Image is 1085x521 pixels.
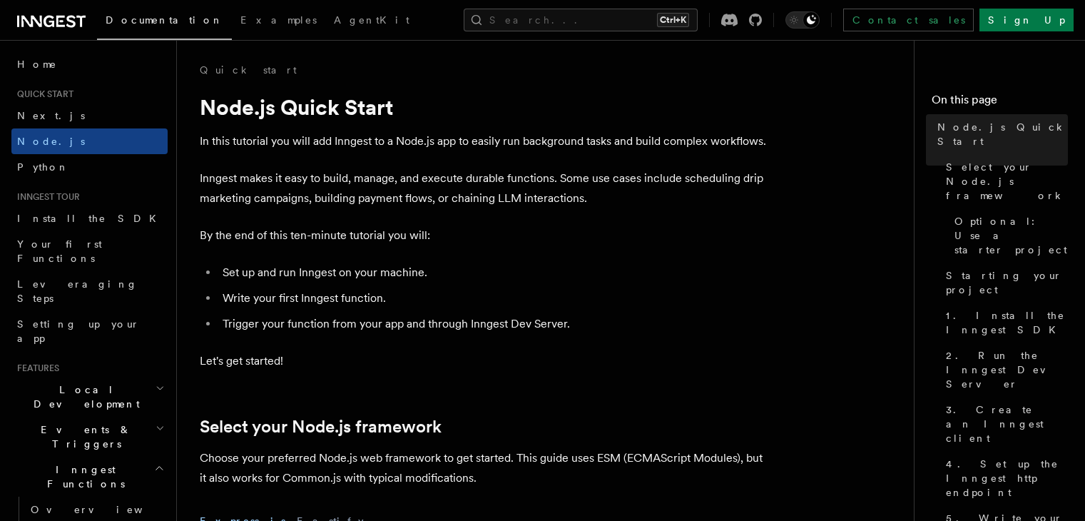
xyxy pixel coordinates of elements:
span: Home [17,57,57,71]
a: 3. Create an Inngest client [940,397,1068,451]
span: Python [17,161,69,173]
li: Set up and run Inngest on your machine. [218,263,770,283]
p: Choose your preferred Node.js web framework to get started. This guide uses ESM (ECMAScript Modul... [200,448,770,488]
a: Node.js [11,128,168,154]
h4: On this page [932,91,1068,114]
a: Quick start [200,63,297,77]
span: Your first Functions [17,238,102,264]
a: 2. Run the Inngest Dev Server [940,343,1068,397]
a: Optional: Use a starter project [949,208,1068,263]
span: Starting your project [946,268,1068,297]
span: Quick start [11,88,73,100]
a: Your first Functions [11,231,168,271]
kbd: Ctrl+K [657,13,689,27]
button: Local Development [11,377,168,417]
p: Let's get started! [200,351,770,371]
a: 1. Install the Inngest SDK [940,303,1068,343]
span: Features [11,363,59,374]
li: Trigger your function from your app and through Inngest Dev Server. [218,314,770,334]
span: Overview [31,504,178,515]
span: Inngest Functions [11,462,154,491]
a: Home [11,51,168,77]
a: Examples [232,4,325,39]
span: Inngest tour [11,191,80,203]
a: 4. Set up the Inngest http endpoint [940,451,1068,505]
p: In this tutorial you will add Inngest to a Node.js app to easily run background tasks and build c... [200,131,770,151]
span: Setting up your app [17,318,140,344]
a: Documentation [97,4,232,40]
span: Node.js Quick Start [937,120,1068,148]
span: AgentKit [334,14,409,26]
span: Next.js [17,110,85,121]
span: Local Development [11,383,156,411]
a: Starting your project [940,263,1068,303]
span: 1. Install the Inngest SDK [946,308,1068,337]
a: Select your Node.js framework [940,154,1068,208]
span: Events & Triggers [11,423,156,451]
span: Node.js [17,136,85,147]
li: Write your first Inngest function. [218,288,770,308]
a: Leveraging Steps [11,271,168,311]
a: Install the SDK [11,206,168,231]
a: Sign Up [979,9,1074,31]
span: Optional: Use a starter project [954,214,1068,257]
button: Toggle dark mode [785,11,820,29]
a: Next.js [11,103,168,128]
button: Inngest Functions [11,457,168,497]
a: Node.js Quick Start [932,114,1068,154]
span: Select your Node.js framework [946,160,1068,203]
span: 4. Set up the Inngest http endpoint [946,457,1068,500]
a: Python [11,154,168,180]
a: Select your Node.js framework [200,417,442,437]
h1: Node.js Quick Start [200,94,770,120]
button: Events & Triggers [11,417,168,457]
span: 3. Create an Inngest client [946,403,1068,445]
p: Inngest makes it easy to build, manage, and execute durable functions. Some use cases include sch... [200,168,770,208]
button: Search...Ctrl+K [464,9,698,31]
span: 2. Run the Inngest Dev Server [946,348,1068,391]
a: AgentKit [325,4,418,39]
span: Install the SDK [17,213,165,224]
span: Examples [240,14,317,26]
p: By the end of this ten-minute tutorial you will: [200,226,770,246]
a: Setting up your app [11,311,168,351]
a: Contact sales [843,9,974,31]
span: Leveraging Steps [17,278,138,304]
span: Documentation [106,14,223,26]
